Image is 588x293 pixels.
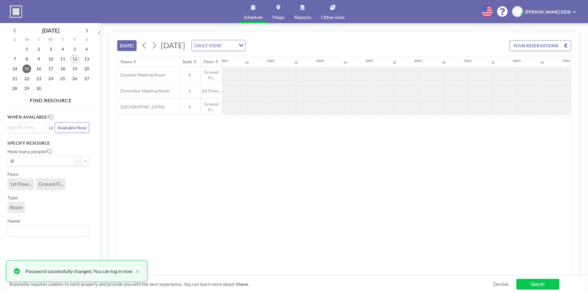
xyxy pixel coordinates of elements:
div: T [57,36,69,44]
div: 6AM [513,58,521,63]
div: 5AM [463,58,471,63]
span: [DATE] [161,41,185,50]
span: Saturday, September 20, 2025 [82,64,91,73]
button: close [132,268,140,275]
span: Monday, September 8, 2025 [22,55,31,63]
div: 4AM [414,58,422,63]
span: 8 [179,72,200,78]
span: Wednesday, September 24, 2025 [46,74,55,83]
span: Wednesday, September 3, 2025 [46,45,55,53]
span: Other sites [321,15,345,20]
div: 30 [393,61,396,64]
span: Monday, September 15, 2025 [22,64,31,73]
span: Thursday, September 25, 2025 [58,74,67,83]
div: 30 [294,61,298,64]
div: 12AM [217,58,228,63]
span: Tuesday, September 23, 2025 [34,74,43,83]
span: Ground Fl... [201,101,222,112]
span: Dunnottar Meeting Room [117,88,170,94]
span: 6 [179,104,200,110]
a: Decline [493,281,509,287]
input: Search for option [8,227,85,235]
span: Thursday, September 4, 2025 [58,45,67,53]
span: Saturday, September 27, 2025 [82,74,91,83]
span: Sunday, September 7, 2025 [10,55,19,63]
h3: Specify resource [7,140,89,146]
span: Thursday, September 11, 2025 [58,55,67,63]
span: Tuesday, September 30, 2025 [34,84,43,93]
span: [GEOGRAPHIC_DATA] [117,104,165,110]
div: Search for option [8,123,47,132]
button: [DATE] [117,40,137,51]
label: Floor [7,171,19,177]
h4: FIND RESOURCE [7,95,94,104]
div: S [81,36,93,44]
button: - [74,156,82,166]
div: 1AM [267,58,275,63]
div: [DATE] [42,26,59,35]
div: Search for option [8,225,89,236]
span: Tuesday, September 2, 2025 [34,45,43,53]
span: Tuesday, September 9, 2025 [34,55,43,63]
span: Monday, September 1, 2025 [22,45,31,53]
span: Saturday, September 13, 2025 [82,55,91,63]
div: S [9,36,21,44]
span: Ground Fl... [39,181,63,187]
div: 2AM [316,58,324,63]
span: Saturday, September 6, 2025 [82,45,91,53]
span: K( [515,9,520,14]
span: 6 [179,88,200,94]
div: 30 [442,61,446,64]
div: 7AM [562,58,570,63]
span: Wednesday, September 10, 2025 [46,55,55,63]
div: Search for option [192,40,245,51]
span: or [49,125,54,131]
div: F [69,36,81,44]
a: Got it! [516,279,559,290]
span: 1st Floor... [10,181,31,187]
span: Friday, September 19, 2025 [70,64,79,73]
button: Available Now [55,122,89,133]
div: 30 [540,61,544,64]
span: Room [10,204,22,210]
img: organization-logo [10,6,22,18]
div: Password successfully changed. You can log in now [26,268,132,275]
div: 3AM [365,58,373,63]
label: Type [7,194,18,201]
div: Floor [204,59,214,64]
button: YOUR RESERVATIONS [510,40,571,51]
div: M [21,36,33,44]
span: Wednesday, September 17, 2025 [46,64,55,73]
div: W [45,36,57,44]
span: Sunday, September 14, 2025 [10,64,19,73]
label: How many people? [7,148,52,154]
div: 30 [245,61,249,64]
div: Name [121,59,132,64]
span: Tuesday, September 16, 2025 [34,64,43,73]
div: 30 [491,61,495,64]
span: Sunday, September 21, 2025 [10,74,19,83]
label: Name [7,218,20,224]
span: Monday, September 29, 2025 [22,84,31,93]
span: Friday, September 12, 2025 [70,55,79,63]
span: Friday, September 26, 2025 [70,74,79,83]
span: Sunday, September 28, 2025 [10,84,19,93]
span: Ground Fl... [201,69,222,80]
span: Roomzilla requires cookies to work properly and provide you with the best experience. You can lea... [10,281,493,287]
span: [PERSON_NAME] (GDI) [525,9,570,14]
span: DAILY VIEW [193,41,223,49]
input: Search for option [223,41,235,49]
div: 30 [344,61,347,64]
span: Friday, September 5, 2025 [70,45,79,53]
span: Monday, September 22, 2025 [22,74,31,83]
div: T [33,36,45,44]
span: Schedule [244,15,263,20]
span: Thursday, September 18, 2025 [58,64,67,73]
span: 1st Floor... [201,88,222,94]
input: Search for option [8,124,44,131]
span: Maps [272,15,284,20]
span: Doonies Meeting Room [117,72,165,78]
button: + [82,156,89,166]
div: Seats [182,59,192,64]
span: Available Now [58,125,86,130]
